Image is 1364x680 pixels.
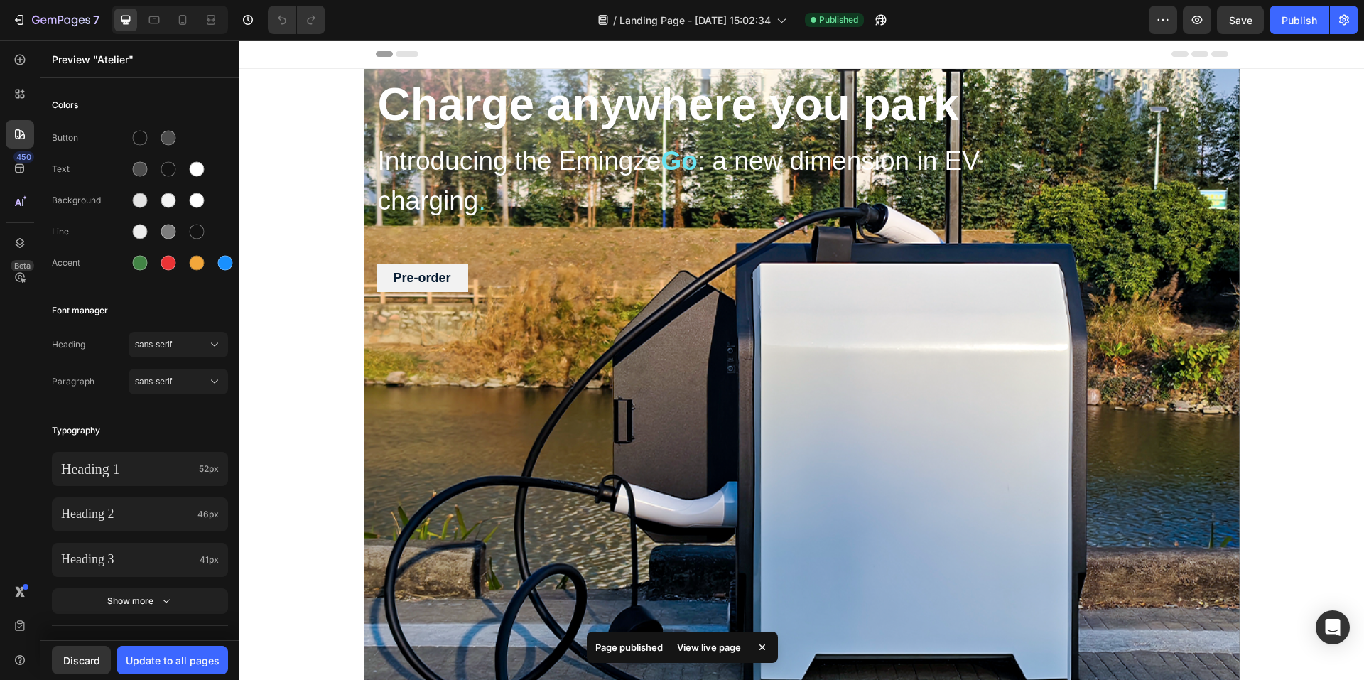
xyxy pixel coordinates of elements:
div: Publish [1282,13,1317,28]
div: Background [52,194,129,207]
span: 46px [197,508,219,521]
div: Pre-order [154,230,212,247]
p: Heading 3 [61,551,194,568]
span: / [613,13,617,28]
div: Undo/Redo [268,6,325,34]
span: Colors [52,97,78,114]
div: Background Image [125,29,1000,663]
span: . [239,146,246,176]
span: Paragraph [52,375,129,388]
div: Beta [11,260,34,271]
span: Landing Page - [DATE] 15:02:34 [619,13,771,28]
button: 7 [6,6,106,34]
span: Typography [52,422,100,439]
div: Button [52,131,129,144]
p: Page published [595,640,663,654]
span: : a new dimension in EV charging [139,107,740,176]
span: Save [1229,14,1252,26]
p: Preview "Atelier" [52,52,228,67]
button: Save [1217,6,1264,34]
span: sans-serif [135,375,207,388]
div: Accent [52,257,129,269]
span: Heading [52,338,129,351]
span: Font manager [52,302,108,319]
span: Published [819,14,858,26]
span: Introducing the Emingze [139,107,422,136]
p: 7 [93,11,99,28]
div: Show more [107,594,173,608]
strong: Go [422,107,458,136]
div: Line [52,225,129,238]
div: Overlay [125,29,1000,663]
div: Text [52,163,129,176]
div: Discard [63,653,100,668]
iframe: Design area [239,40,1364,680]
p: Heading 1 [61,460,193,478]
button: sans-serif [129,332,228,357]
button: sans-serif [129,369,228,394]
button: Discard [52,646,111,674]
span: sans-serif [135,338,207,351]
h2: Charge anywhere you park [137,29,757,100]
div: Open Intercom Messenger [1316,610,1350,644]
span: 41px [200,554,219,566]
div: 450 [13,151,34,163]
div: View live page [669,637,749,657]
button: Show more [52,588,228,614]
button: Publish [1270,6,1329,34]
p: Heading 2 [61,506,192,522]
button: Update to all pages [117,646,228,674]
button: Pre-order [137,225,229,252]
div: Update to all pages [126,653,220,668]
span: 52px [199,463,219,475]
